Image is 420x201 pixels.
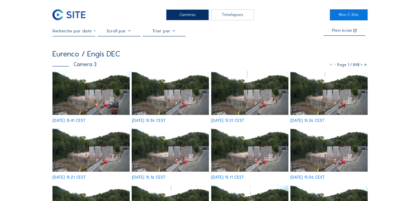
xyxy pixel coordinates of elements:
a: Mon C-Site [330,9,368,20]
img: image_52876463 [290,71,368,115]
div: [DATE] 15:36 CEST [132,119,165,123]
span: Page 1 / 848 [337,62,360,67]
img: image_52876202 [132,128,209,172]
div: [DATE] 15:11 CEST [211,176,244,180]
input: Recherche par date 󰅀 [52,28,95,33]
div: Plein écran [331,29,352,33]
div: [DATE] 15:31 CEST [211,119,244,123]
div: Timelapses [211,9,254,20]
img: image_52876321 [52,128,130,172]
a: C-SITE Logo [52,9,90,20]
div: [DATE] 15:41 CEST [52,119,86,123]
img: image_52875916 [290,128,368,172]
img: C-SITE Logo [52,9,86,20]
div: [DATE] 15:26 CEST [290,119,324,123]
img: image_52876596 [211,71,288,115]
img: image_52876863 [52,71,130,115]
img: image_52876733 [132,71,209,115]
div: [DATE] 15:06 CEST [290,176,325,180]
div: [DATE] 15:21 CEST [52,176,86,180]
div: [DATE] 15:16 CEST [132,176,165,180]
img: image_52876060 [211,128,288,172]
div: Caméras [166,9,209,20]
div: Eurenco / Engis DEC [52,50,120,58]
div: Camera 3 [52,61,97,67]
